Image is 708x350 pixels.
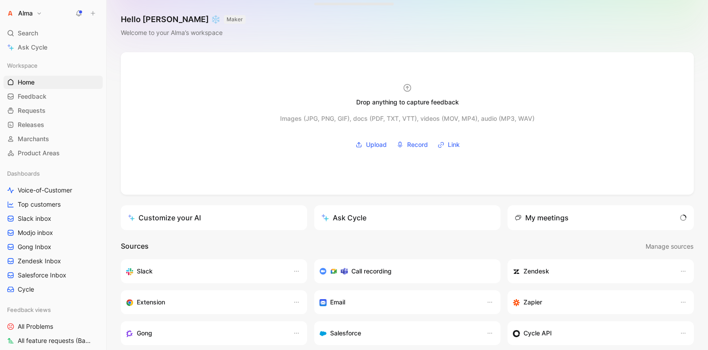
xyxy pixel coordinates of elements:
[4,226,103,239] a: Modjo inbox
[4,132,103,146] a: Marchants
[126,266,284,277] div: Sync your marchants, send feedback and get updates in Slack
[18,322,53,331] span: All Problems
[137,328,152,338] h3: Gong
[523,328,552,338] h3: Cycle API
[18,200,61,209] span: Top customers
[7,305,51,314] span: Feedback views
[18,92,46,101] span: Feedback
[18,78,35,87] span: Home
[18,149,60,158] span: Product Areas
[645,241,694,252] button: Manage sources
[121,27,246,38] div: Welcome to your Alma’s workspace
[18,186,72,195] span: Voice-of-Customer
[356,97,459,108] div: Drop anything to capture feedback
[352,138,390,151] button: Upload
[4,184,103,197] a: Voice-of-Customer
[4,269,103,282] a: Salesforce Inbox
[513,297,671,308] div: Capture feedback from thousands of sources with Zapier (survey results, recordings, sheets, etc).
[4,59,103,72] div: Workspace
[4,118,103,131] a: Releases
[4,104,103,117] a: Requests
[4,41,103,54] a: Ask Cycle
[137,297,165,308] h3: Extension
[646,241,693,252] span: Manage sources
[4,212,103,225] a: Slack inbox
[18,106,46,115] span: Requests
[4,334,103,347] a: All feature requests (Backlog & To do)
[4,167,103,296] div: DashboardsVoice-of-CustomerTop customersSlack inboxModjo inboxGong InboxZendesk InboxSalesforce I...
[448,139,460,150] span: Link
[18,9,33,17] h1: Alma
[523,266,549,277] h3: Zendesk
[4,198,103,211] a: Top customers
[4,90,103,103] a: Feedback
[4,240,103,254] a: Gong Inbox
[121,205,307,230] a: Customize your AI
[435,138,463,151] button: Link
[513,266,671,277] div: Sync marchants and create docs
[319,297,477,308] div: Forward emails to your feedback inbox
[4,7,44,19] button: AlmaAlma
[18,228,53,237] span: Modjo inbox
[224,15,246,24] button: MAKER
[4,303,103,316] div: Feedback views
[351,266,392,277] h3: Call recording
[4,254,103,268] a: Zendesk Inbox
[6,9,15,18] img: Alma
[18,42,47,53] span: Ask Cycle
[128,212,201,223] div: Customize your AI
[321,212,366,223] div: Ask Cycle
[7,169,40,178] span: Dashboards
[366,139,387,150] span: Upload
[523,297,542,308] h3: Zapier
[319,266,488,277] div: Record & transcribe meetings from Zoom, Meet & Teams.
[18,28,38,38] span: Search
[314,205,500,230] button: Ask Cycle
[18,336,93,345] span: All feature requests (Backlog & To do)
[18,271,66,280] span: Salesforce Inbox
[4,320,103,333] a: All Problems
[18,257,61,265] span: Zendesk Inbox
[7,61,38,70] span: Workspace
[4,27,103,40] div: Search
[330,297,345,308] h3: Email
[18,242,51,251] span: Gong Inbox
[126,297,284,308] div: Capture feedback from anywhere on the web
[4,146,103,160] a: Product Areas
[4,167,103,180] div: Dashboards
[407,139,428,150] span: Record
[280,113,535,124] div: Images (JPG, PNG, GIF), docs (PDF, TXT, VTT), videos (MOV, MP4), audio (MP3, WAV)
[126,328,284,338] div: Capture feedback from your incoming calls
[4,283,103,296] a: Cycle
[393,138,431,151] button: Record
[18,135,49,143] span: Marchants
[515,212,569,223] div: My meetings
[18,285,34,294] span: Cycle
[137,266,153,277] h3: Slack
[121,14,246,25] h1: Hello [PERSON_NAME] ❄️
[330,328,361,338] h3: Salesforce
[4,76,103,89] a: Home
[18,120,44,129] span: Releases
[121,241,149,252] h2: Sources
[513,328,671,338] div: Sync marchants & send feedback from custom sources. Get inspired by our favorite use case
[18,214,51,223] span: Slack inbox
